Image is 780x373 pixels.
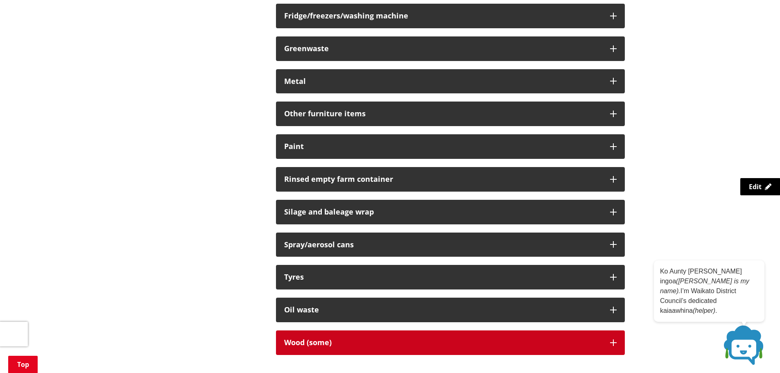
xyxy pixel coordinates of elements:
[276,4,625,28] button: Fridge/freezers/washing machine
[284,175,602,183] div: Rinsed empty farm container
[284,273,602,281] div: Tyres
[284,241,602,249] div: Spray/aerosol cans
[660,278,749,294] em: ([PERSON_NAME] is my name).
[660,267,758,316] p: Ko Aunty [PERSON_NAME] ingoa I’m Waikato District Council’s dedicated kaiaawhina .
[276,36,625,61] button: Greenwaste
[276,298,625,322] button: Oil waste
[276,233,625,257] button: Spray/aerosol cans
[284,142,602,151] div: Paint
[740,178,780,195] a: Edit
[276,200,625,224] button: Silage and baleage wrap
[276,69,625,94] button: Metal
[276,167,625,192] button: Rinsed empty farm container
[276,330,625,355] button: Wood (some)
[284,306,602,314] div: Oil waste
[749,182,762,191] span: Edit
[276,265,625,289] button: Tyres
[693,307,715,314] em: (helper)
[8,356,38,373] a: Top
[284,77,602,86] div: Metal
[284,110,602,118] div: Other furniture items
[284,45,602,53] div: Greenwaste
[276,134,625,159] button: Paint
[284,208,602,216] div: Silage and baleage wrap
[284,339,602,347] div: Wood (some)
[284,12,602,20] div: Fridge/freezers/washing machine
[276,102,625,126] button: Other furniture items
